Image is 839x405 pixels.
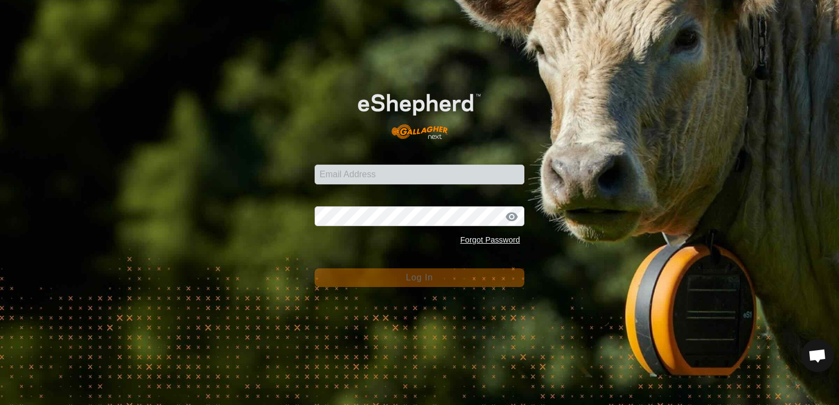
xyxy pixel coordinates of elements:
div: Open chat [801,339,834,372]
img: E-shepherd Logo [335,76,504,148]
a: Forgot Password [460,235,520,244]
input: Email Address [315,165,524,184]
button: Log In [315,268,524,287]
span: Log In [406,273,433,282]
